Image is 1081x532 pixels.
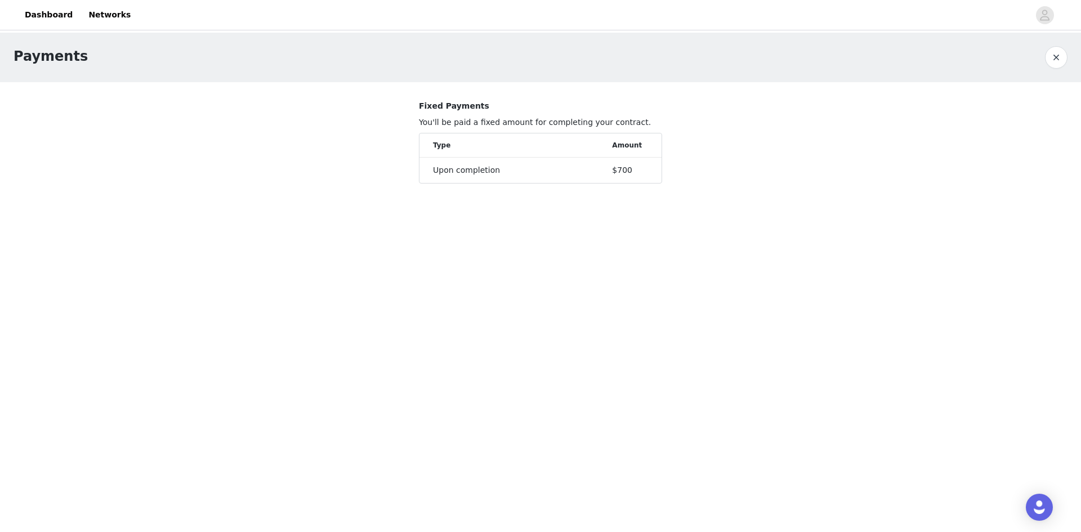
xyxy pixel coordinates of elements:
p: You'll be paid a fixed amount for completing your contract. [419,117,662,128]
h1: Payments [14,46,88,66]
div: Open Intercom Messenger [1026,494,1053,521]
div: Type [433,140,612,150]
a: Networks [82,2,137,28]
a: Dashboard [18,2,79,28]
span: $700 [612,166,632,175]
div: Amount [612,140,648,150]
p: Fixed Payments [419,100,662,112]
div: avatar [1039,6,1050,24]
div: Upon completion [433,164,612,176]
